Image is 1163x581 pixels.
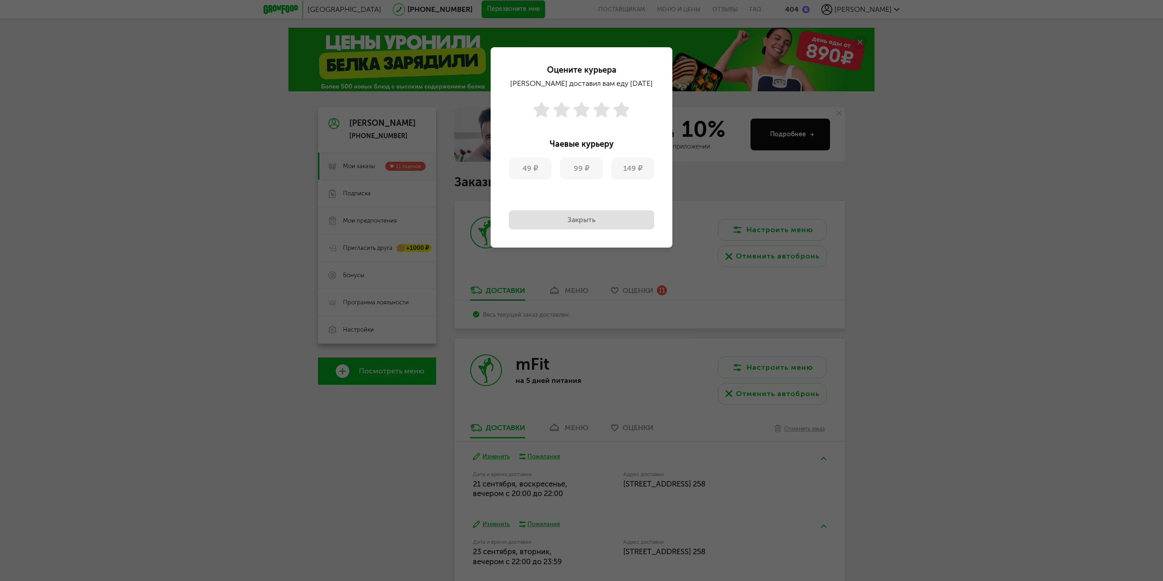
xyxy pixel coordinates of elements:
[509,139,654,149] h5: Чаевые курьеру
[509,65,654,74] h4: Оцените курьера
[611,158,654,179] button: 149 ₽
[509,78,654,89] div: [PERSON_NAME] доставил вам еду [DATE]
[509,158,552,179] button: 49 ₽
[509,210,654,229] button: Закрыть
[560,158,603,179] button: 99 ₽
